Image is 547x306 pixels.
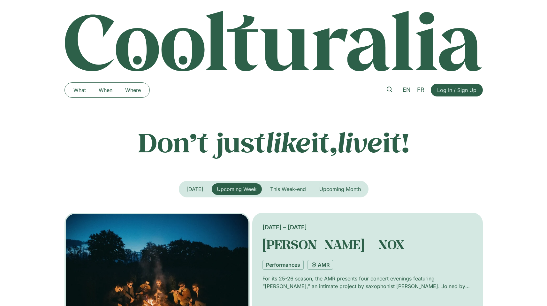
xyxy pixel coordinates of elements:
[266,124,311,160] em: like
[437,86,476,94] span: Log In / Sign Up
[65,126,483,158] p: Don’t just it, it!
[217,186,257,192] span: Upcoming Week
[262,260,304,270] a: Performances
[308,260,333,270] a: AMR
[262,223,472,232] div: [DATE] – [DATE]
[186,186,203,192] span: [DATE]
[262,275,472,290] p: For its 25-26 season, the AMR presents four concert evenings featuring “[PERSON_NAME],” an intima...
[119,85,147,95] a: Where
[270,186,306,192] span: This Week-end
[67,85,92,95] a: What
[92,85,119,95] a: When
[403,86,411,93] span: EN
[431,84,483,96] a: Log In / Sign Up
[414,85,428,95] a: FR
[417,86,424,93] span: FR
[319,186,361,192] span: Upcoming Month
[399,85,414,95] a: EN
[67,85,147,95] nav: Menu
[337,124,383,160] em: live
[262,236,404,253] a: [PERSON_NAME] – NOX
